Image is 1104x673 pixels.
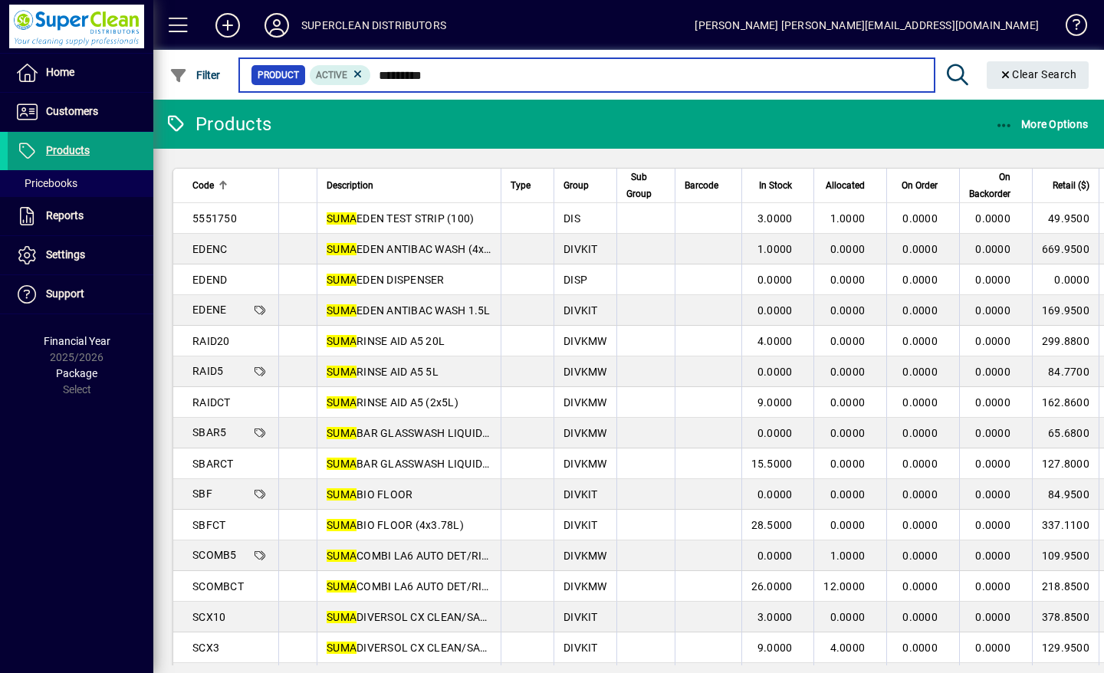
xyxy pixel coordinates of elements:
span: EDEN TEST STRIP (100) [327,212,474,225]
div: Type [511,177,544,194]
span: Type [511,177,531,194]
span: SBF [192,488,212,500]
span: SCX10 [192,611,225,623]
span: 0.0000 [975,366,1010,378]
span: On Order [902,177,938,194]
span: DIVKMW [563,550,607,562]
span: 0.0000 [902,458,938,470]
em: SUMA [327,611,356,623]
span: SCOMBCT [192,580,244,593]
div: On Order [896,177,951,194]
span: EDENC [192,243,227,255]
span: 9.0000 [757,396,793,409]
span: DIVERSOL CX CLEAN/SANITISE POWDER 10KG [327,611,591,623]
span: Products [46,144,90,156]
div: On Backorder [969,169,1024,202]
span: 0.0000 [830,243,866,255]
span: EDEN DISPENSER [327,274,445,286]
em: SUMA [327,519,356,531]
span: Settings [46,248,85,261]
em: SUMA [327,550,356,562]
span: 12.0000 [823,580,865,593]
td: 127.8000 [1032,448,1099,479]
span: 0.0000 [975,519,1010,531]
span: COMBI LA6 AUTO DET/RINSE 5L [327,550,517,562]
span: Financial Year [44,335,110,347]
span: 0.0000 [830,427,866,439]
span: 1.0000 [757,243,793,255]
span: 0.0000 [757,274,793,286]
span: 28.5000 [751,519,793,531]
button: More Options [991,110,1092,138]
span: 0.0000 [757,427,793,439]
span: EDEN ANTIBAC WASH 1.5L [327,304,491,317]
td: 84.7700 [1032,356,1099,387]
span: 0.0000 [902,335,938,347]
span: 0.0000 [975,488,1010,501]
span: 4.0000 [830,642,866,654]
span: 0.0000 [757,488,793,501]
span: Product [258,67,299,83]
span: DIVKIT [563,519,598,531]
span: 0.0000 [902,304,938,317]
a: Support [8,275,153,314]
button: Add [203,11,252,39]
span: 0.0000 [830,304,866,317]
span: 4.0000 [757,335,793,347]
span: BIO FLOOR [327,488,412,501]
span: COMBI LA6 AUTO DET/RINSE (2x5L) [327,580,537,593]
span: 0.0000 [902,611,938,623]
a: Home [8,54,153,92]
span: DIS [563,212,580,225]
em: SUMA [327,642,356,654]
span: DIVKIT [563,488,598,501]
div: [PERSON_NAME] [PERSON_NAME][EMAIL_ADDRESS][DOMAIN_NAME] [695,13,1039,38]
span: 0.0000 [975,304,1010,317]
em: SUMA [327,427,356,439]
td: 0.0000 [1032,264,1099,295]
span: 0.0000 [830,366,866,378]
em: SUMA [327,304,356,317]
span: 0.0000 [975,458,1010,470]
span: DIVKMW [563,366,607,378]
div: In Stock [751,177,807,194]
td: 218.8500 [1032,571,1099,602]
span: 0.0000 [830,488,866,501]
span: DIVKMW [563,580,607,593]
span: RAID20 [192,335,230,347]
td: 129.9500 [1032,632,1099,663]
span: 0.0000 [975,427,1010,439]
a: Pricebooks [8,170,153,196]
span: RINSE AID A5 5L [327,366,439,378]
td: 84.9500 [1032,479,1099,510]
div: Barcode [685,177,732,194]
span: BIO FLOOR (4x3.78L) [327,519,464,531]
span: 0.0000 [830,396,866,409]
span: 0.0000 [902,550,938,562]
span: 0.0000 [975,212,1010,225]
button: Clear [987,61,1089,89]
span: DIVKIT [563,642,598,654]
span: 0.0000 [902,580,938,593]
span: SBAR5 [192,426,226,438]
span: 0.0000 [902,243,938,255]
span: 0.0000 [830,611,866,623]
span: 0.0000 [757,550,793,562]
span: Allocated [826,177,865,194]
a: Reports [8,197,153,235]
span: 0.0000 [757,304,793,317]
span: 0.0000 [902,274,938,286]
span: SCOMB5 [192,549,237,561]
span: Filter [169,69,221,81]
span: 5551750 [192,212,237,225]
span: Customers [46,105,98,117]
span: 3.0000 [757,212,793,225]
div: Allocated [823,177,879,194]
span: 0.0000 [902,488,938,501]
em: SUMA [327,396,356,409]
span: DIVKMW [563,427,607,439]
span: DIVKIT [563,611,598,623]
em: SUMA [327,335,356,347]
span: 15.5000 [751,458,793,470]
span: 0.0000 [975,335,1010,347]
